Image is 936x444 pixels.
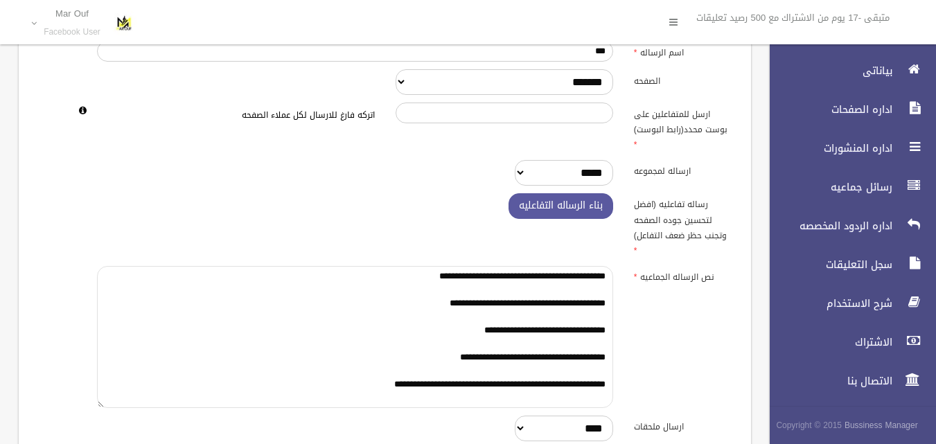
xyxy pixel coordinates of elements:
a: سجل التعليقات [758,249,936,280]
label: ارساله لمجموعه [624,160,743,179]
span: الاشتراك [758,335,897,349]
button: بناء الرساله التفاعليه [509,193,613,219]
a: رسائل جماعيه [758,172,936,202]
label: ارسال ملحقات [624,416,743,435]
p: Mar Ouf [44,8,100,19]
span: سجل التعليقات [758,258,897,272]
span: اداره الردود المخصصه [758,219,897,233]
span: الاتصال بنا [758,374,897,388]
small: Facebook User [44,27,100,37]
a: اداره الصفحات [758,94,936,125]
label: نص الرساله الجماعيه [624,266,743,285]
span: شرح الاستخدام [758,296,897,310]
strong: Bussiness Manager [845,418,918,433]
h6: اتركه فارغ للارسال لكل عملاء الصفحه [97,111,374,120]
a: الاتصال بنا [758,366,936,396]
label: ارسل للمتفاعلين على بوست محدد(رابط البوست) [624,103,743,152]
span: اداره المنشورات [758,141,897,155]
span: اداره الصفحات [758,103,897,116]
a: بياناتى [758,55,936,86]
a: شرح الاستخدام [758,288,936,319]
label: رساله تفاعليه (افضل لتحسين جوده الصفحه وتجنب حظر ضعف التفاعل) [624,193,743,258]
a: اداره المنشورات [758,133,936,163]
span: بياناتى [758,64,897,78]
span: رسائل جماعيه [758,180,897,194]
a: الاشتراك [758,327,936,357]
span: Copyright © 2015 [776,418,842,433]
label: الصفحه [624,69,743,89]
a: اداره الردود المخصصه [758,211,936,241]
